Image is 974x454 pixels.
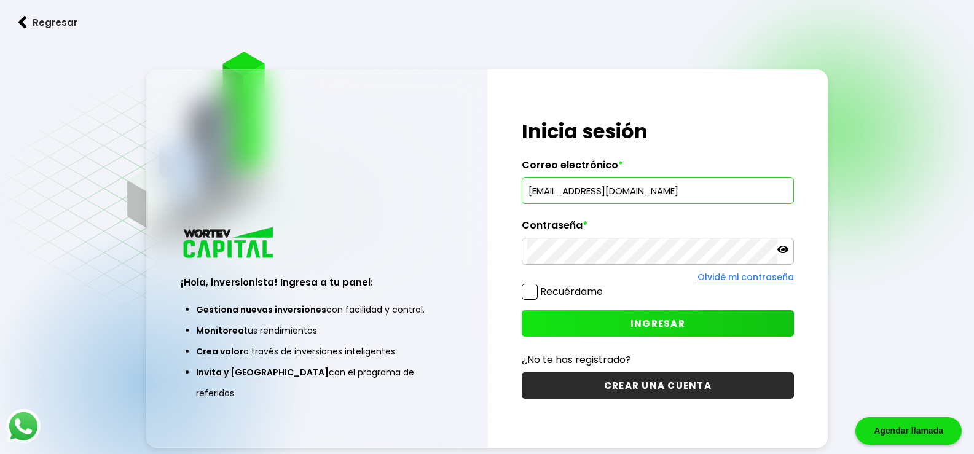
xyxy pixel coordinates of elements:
button: INGRESAR [522,310,794,337]
span: Monitorea [196,324,244,337]
li: con el programa de referidos. [196,362,438,404]
li: con facilidad y control. [196,299,438,320]
span: Invita y [GEOGRAPHIC_DATA] [196,366,329,378]
img: logo_wortev_capital [181,225,278,262]
div: Agendar llamada [855,417,962,445]
span: INGRESAR [630,317,685,330]
span: Crea valor [196,345,243,358]
label: Correo electrónico [522,159,794,178]
img: flecha izquierda [18,16,27,29]
h3: ¡Hola, inversionista! Ingresa a tu panel: [181,275,453,289]
label: Contraseña [522,219,794,238]
img: logos_whatsapp-icon.242b2217.svg [6,409,41,444]
li: a través de inversiones inteligentes. [196,341,438,362]
input: hola@wortev.capital [527,178,788,203]
label: Recuérdame [540,284,603,299]
p: ¿No te has registrado? [522,352,794,367]
h1: Inicia sesión [522,117,794,146]
a: ¿No te has registrado?CREAR UNA CUENTA [522,352,794,399]
span: Gestiona nuevas inversiones [196,303,326,316]
li: tus rendimientos. [196,320,438,341]
a: Olvidé mi contraseña [697,271,794,283]
button: CREAR UNA CUENTA [522,372,794,399]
